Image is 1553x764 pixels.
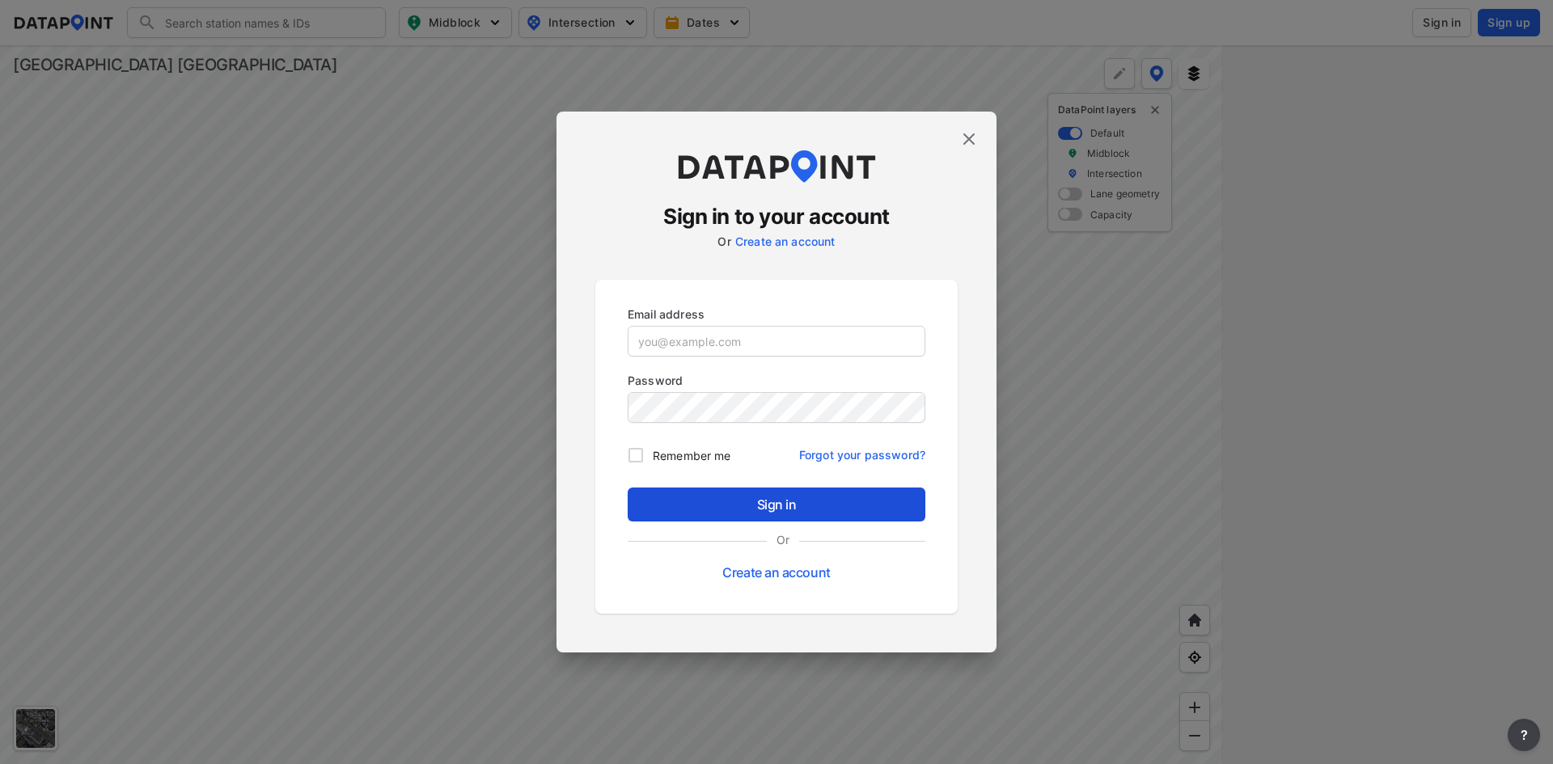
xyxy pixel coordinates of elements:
[628,306,925,323] p: Email address
[628,372,925,389] p: Password
[595,202,958,231] h3: Sign in to your account
[641,495,912,514] span: Sign in
[722,564,830,580] a: Create an account
[628,488,925,521] button: Sign in
[799,438,925,463] a: Forgot your password?
[653,447,730,464] span: Remember me
[1508,719,1540,751] button: more
[959,129,979,149] img: close.efbf2170.svg
[1517,725,1530,745] span: ?
[717,234,730,248] label: Or
[767,531,799,548] label: Or
[628,327,925,356] input: you@example.com
[735,234,836,248] a: Create an account
[675,150,878,183] img: dataPointLogo.9353c09d.svg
